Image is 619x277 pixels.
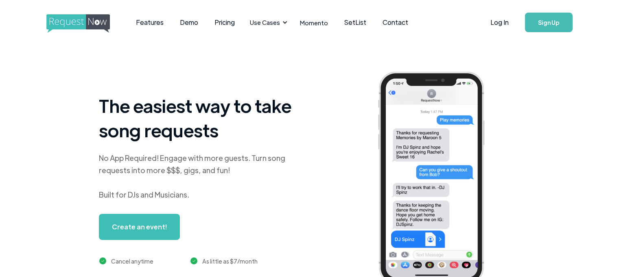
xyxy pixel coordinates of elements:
a: Contact [374,10,416,35]
a: Features [128,10,172,35]
a: Demo [172,10,206,35]
a: home [46,14,107,31]
img: requestnow logo [46,14,125,33]
img: green checkmark [190,257,197,264]
a: SetList [336,10,374,35]
a: Pricing [206,10,243,35]
div: Use Cases [250,18,280,27]
a: Momento [292,11,336,35]
a: Create an event! [99,214,180,240]
a: Sign Up [525,13,573,32]
div: No App Required! Engage with more guests. Turn song requests into more $$$, gigs, and fun! Built ... [99,152,302,201]
div: Use Cases [245,10,290,35]
div: As little as $7/month [202,256,258,266]
a: Log In [482,8,517,37]
img: green checkmark [99,257,106,264]
div: Cancel anytime [111,256,153,266]
h1: The easiest way to take song requests [99,93,302,142]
